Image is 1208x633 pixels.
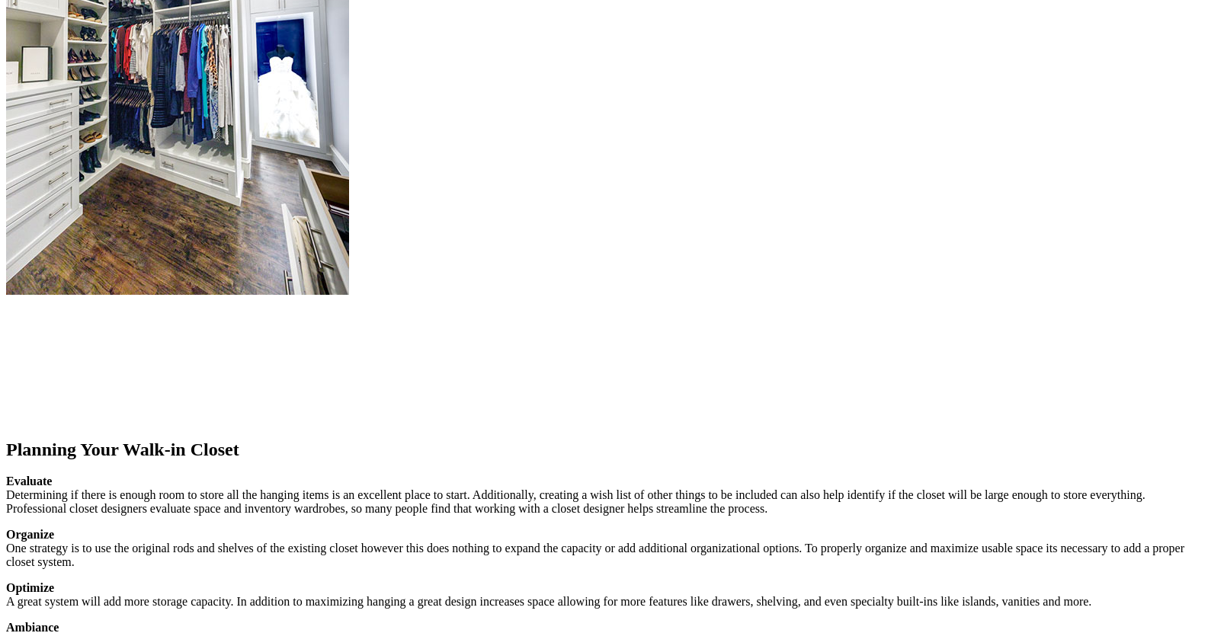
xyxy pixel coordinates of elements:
[6,475,1202,516] p: Determining if there is enough room to store all the hanging items is an excellent place to start...
[6,581,1202,609] p: A great system will add more storage capacity. In addition to maximizing hanging a great design i...
[6,528,54,541] strong: Organize
[6,528,1202,569] p: One strategy is to use the original rods and shelves of the existing closet however this does not...
[6,440,1202,460] h2: Planning Your Walk-in Closet
[6,475,52,488] strong: Evaluate
[6,581,54,594] strong: Optimize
